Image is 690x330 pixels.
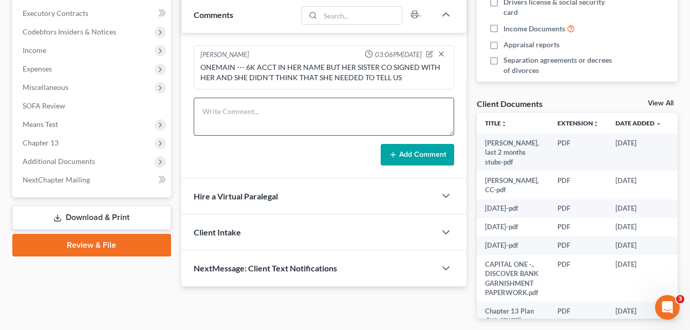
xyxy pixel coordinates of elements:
span: Income Documents [503,24,565,34]
span: Separation agreements or decrees of divorces [503,55,619,76]
i: expand_more [656,121,662,127]
span: Hire a Virtual Paralegal [194,191,278,201]
div: Client Documents [477,98,543,109]
td: PDF [549,255,607,302]
td: [PERSON_NAME], last 2 months stubs-pdf [477,134,549,171]
span: NextChapter Mailing [23,175,90,184]
td: CAPITAL ONE -.. DISCOVER BANK GARNISHMENT PAPERWORK.pdf [477,255,549,302]
td: PDF [549,134,607,171]
td: [DATE] [607,255,670,302]
a: Download & Print [12,206,171,230]
i: unfold_more [593,121,599,127]
span: Expenses [23,64,52,73]
a: Review & File [12,234,171,256]
input: Search... [321,7,402,24]
span: Income [23,46,46,54]
a: View All [648,100,674,107]
td: PDF [549,199,607,218]
a: NextChapter Mailing [14,171,171,189]
span: Codebtors Insiders & Notices [23,27,116,36]
span: Comments [194,10,233,20]
span: Miscellaneous [23,83,68,91]
td: [PERSON_NAME], CC-pdf [477,171,549,199]
td: [DATE]-pdf [477,199,549,218]
iframe: Intercom live chat [655,295,680,320]
td: [DATE]-pdf [477,218,549,236]
span: NextMessage: Client Text Notifications [194,263,337,273]
a: Extensionunfold_more [557,119,599,127]
td: PDF [549,218,607,236]
i: unfold_more [501,121,507,127]
span: 03:06PM[DATE] [375,50,422,60]
span: Chapter 13 [23,138,59,147]
span: 3 [676,295,684,303]
a: Executory Contracts [14,4,171,23]
td: [DATE] [607,199,670,218]
td: [DATE] [607,171,670,199]
button: Add Comment [381,144,454,166]
td: [DATE] [607,236,670,255]
a: Titleunfold_more [485,119,507,127]
a: SOFA Review [14,97,171,115]
td: [DATE] [607,218,670,236]
a: Date Added expand_more [616,119,662,127]
td: [DATE]-pdf [477,236,549,255]
span: Appraisal reports [503,40,560,50]
span: Means Test [23,120,58,129]
td: PDF [549,236,607,255]
span: Client Intake [194,227,241,237]
td: PDF [549,171,607,199]
span: SOFA Review [23,101,65,110]
span: Executory Contracts [23,9,88,17]
div: [PERSON_NAME] [200,50,249,60]
div: ONEMAIN --- 6K ACCT IN HER NAME BUT HER SISTER CO SIGNED WITH HER AND SHE DIDN'T THINK THAT SHE N... [200,62,447,83]
span: Additional Documents [23,157,95,166]
td: [DATE] [607,134,670,171]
